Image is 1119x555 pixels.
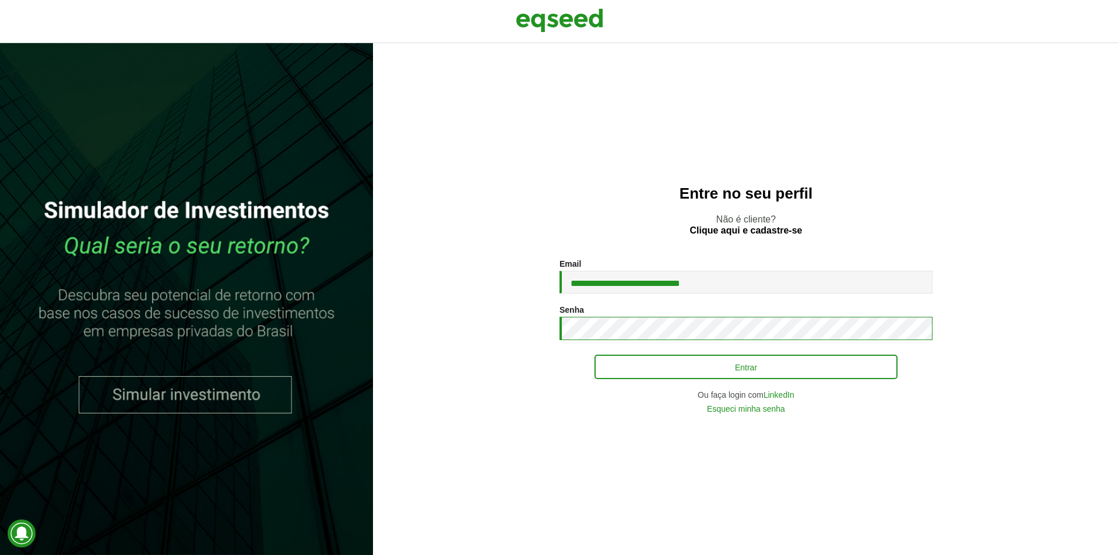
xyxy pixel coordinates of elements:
a: Esqueci minha senha [707,405,785,413]
label: Email [559,260,581,268]
p: Não é cliente? [396,214,1096,236]
div: Ou faça login com [559,391,932,399]
h2: Entre no seu perfil [396,185,1096,202]
label: Senha [559,306,584,314]
button: Entrar [594,355,898,379]
a: LinkedIn [763,391,794,399]
a: Clique aqui e cadastre-se [690,226,803,235]
img: EqSeed Logo [516,6,603,35]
